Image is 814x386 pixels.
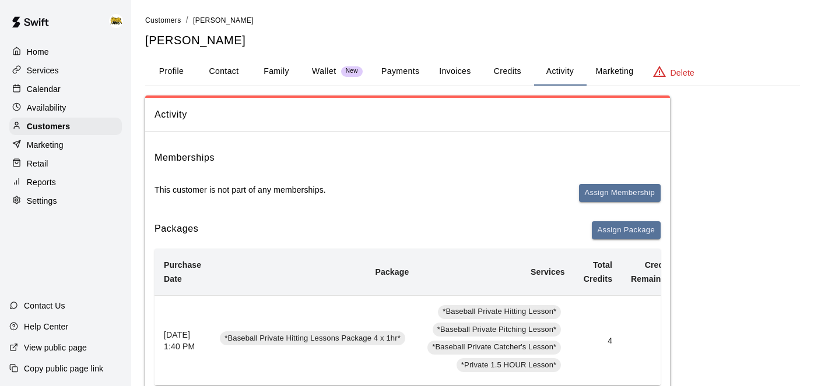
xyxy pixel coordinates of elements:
a: Customers [145,15,181,24]
p: Retail [27,158,48,169]
a: Services [9,62,122,79]
p: Marketing [27,139,64,151]
p: Contact Us [24,300,65,311]
button: Contact [198,58,250,86]
img: HITHOUSE ABBY [109,14,123,28]
div: HITHOUSE ABBY [107,9,131,33]
a: Calendar [9,80,122,98]
b: Services [531,267,565,277]
span: [PERSON_NAME] [193,16,254,24]
button: Marketing [586,58,643,86]
nav: breadcrumb [145,14,800,27]
a: Settings [9,192,122,210]
span: *Private 1.5 HOUR Lesson* [457,360,561,371]
button: Invoices [429,58,481,86]
td: 0 [622,295,683,385]
span: New [341,68,363,75]
span: *Baseball Private Hitting Lessons Package 4 x 1hr* [220,333,405,344]
p: Delete [671,67,694,79]
a: Retail [9,155,122,172]
span: *Baseball Private Pitching Lesson* [433,324,562,335]
th: [DATE] 1:40 PM [155,295,210,385]
p: Copy public page link [24,363,103,374]
b: Package [375,267,409,277]
b: Credits Remaining [631,260,673,284]
h5: [PERSON_NAME] [145,33,800,48]
a: Reports [9,173,122,191]
td: 4 [574,295,622,385]
a: Customers [9,118,122,135]
li: / [186,14,188,26]
p: This customer is not part of any memberships. [155,184,326,196]
p: Customers [27,121,70,132]
button: Assign Package [592,221,661,239]
b: Total Credits [584,260,612,284]
p: Availability [27,102,66,114]
p: Wallet [312,65,336,77]
button: Assign Membership [579,184,661,202]
h6: Memberships [155,150,215,165]
b: Purchase Date [164,260,201,284]
span: Activity [155,107,661,122]
span: *Baseball Private Catcher's Lesson* [427,342,561,353]
p: Settings [27,195,57,207]
button: Family [250,58,303,86]
p: Help Center [24,321,68,332]
div: basic tabs example [145,58,800,86]
h6: Packages [155,221,198,239]
span: Customers [145,16,181,24]
table: simple table [155,249,805,385]
p: Calendar [27,83,61,95]
a: Home [9,43,122,61]
p: Home [27,46,49,58]
button: Profile [145,58,198,86]
button: Activity [534,58,586,86]
p: View public page [24,342,87,353]
a: Marketing [9,136,122,154]
a: *Baseball Private Hitting Lessons Package 4 x 1hr* [220,335,409,344]
button: Credits [481,58,534,86]
a: Availability [9,99,122,116]
span: *Baseball Private Hitting Lesson* [438,306,561,317]
p: Services [27,65,59,76]
button: Payments [372,58,429,86]
p: Reports [27,176,56,188]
